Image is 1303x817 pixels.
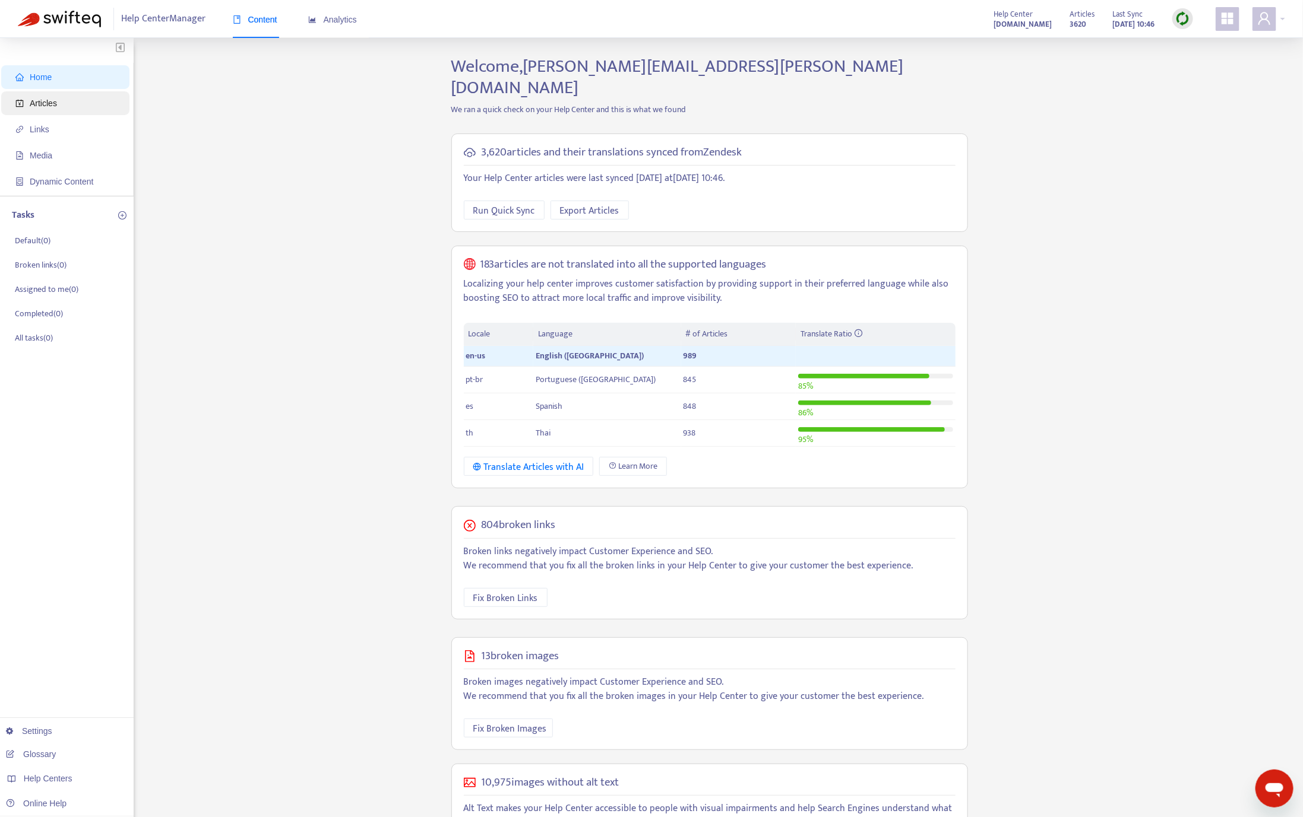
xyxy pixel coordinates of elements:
[464,545,956,573] p: Broken links negatively impact Customer Experience and SEO. We recommend that you fix all the bro...
[15,307,63,320] p: Completed ( 0 )
[801,328,950,341] div: Translate Ratio
[464,201,545,220] button: Run Quick Sync
[681,323,796,346] th: # of Articles
[464,719,553,737] button: Fix Broken Images
[599,457,667,476] a: Learn More
[6,726,52,736] a: Settings
[994,18,1052,31] strong: [DOMAIN_NAME]
[684,426,696,440] span: 938
[30,151,52,160] span: Media
[464,588,548,607] button: Fix Broken Links
[118,211,126,220] span: plus-circle
[466,426,474,440] span: th
[536,349,644,363] span: English ([GEOGRAPHIC_DATA])
[464,457,594,476] button: Translate Articles with AI
[536,426,551,440] span: Thai
[30,125,49,134] span: Links
[442,103,977,116] p: We ran a quick check on your Help Center and this is what we found
[473,204,535,218] span: Run Quick Sync
[473,591,538,606] span: Fix Broken Links
[464,675,956,704] p: Broken images negatively impact Customer Experience and SEO. We recommend that you fix all the br...
[122,8,206,30] span: Help Center Manager
[551,201,629,220] button: Export Articles
[464,323,534,346] th: Locale
[1112,18,1155,31] strong: [DATE] 10:46
[15,125,24,133] span: link
[233,15,277,24] span: Content
[533,323,681,346] th: Language
[15,73,24,81] span: home
[536,399,562,413] span: Spanish
[15,99,24,107] span: account-book
[24,774,72,783] span: Help Centers
[994,8,1033,21] span: Help Center
[482,776,619,790] h5: 10,975 images without alt text
[480,258,766,272] h5: 183 articles are not translated into all the supported languages
[466,373,483,386] span: pt-br
[30,72,52,82] span: Home
[15,332,53,344] p: All tasks ( 0 )
[1255,770,1293,808] iframe: Button to launch messaging window
[618,460,657,473] span: Learn More
[15,151,24,160] span: file-image
[1175,11,1190,26] img: sync.dc5367851b00ba804db3.png
[6,799,67,808] a: Online Help
[1070,18,1086,31] strong: 3620
[482,146,742,160] h5: 3,620 articles and their translations synced from Zendesk
[684,399,697,413] span: 848
[473,721,547,736] span: Fix Broken Images
[684,349,697,363] span: 989
[473,460,584,475] div: Translate Articles with AI
[15,177,24,186] span: container
[466,399,474,413] span: es
[464,258,476,272] span: global
[12,208,34,222] p: Tasks
[464,777,476,789] span: picture
[536,373,656,386] span: Portuguese ([GEOGRAPHIC_DATA])
[1070,8,1095,21] span: Articles
[464,650,476,662] span: file-image
[15,283,78,295] p: Assigned to me ( 0 )
[560,204,619,218] span: Export Articles
[451,52,904,103] span: Welcome, [PERSON_NAME][EMAIL_ADDRESS][PERSON_NAME][DOMAIN_NAME]
[482,519,556,532] h5: 804 broken links
[15,234,50,247] p: Default ( 0 )
[464,147,476,158] span: cloud-sync
[798,406,813,419] span: 86 %
[1112,8,1143,21] span: Last Sync
[684,373,697,386] span: 845
[308,15,317,24] span: area-chart
[6,749,56,759] a: Glossary
[1220,11,1235,26] span: appstore
[466,349,486,363] span: en-us
[798,379,813,393] span: 85 %
[798,433,813,446] span: 95 %
[30,98,57,108] span: Articles
[482,650,559,663] h5: 13 broken images
[18,11,101,27] img: Swifteq
[15,259,67,271] p: Broken links ( 0 )
[233,15,241,24] span: book
[464,520,476,532] span: close-circle
[994,17,1052,31] a: [DOMAIN_NAME]
[308,15,357,24] span: Analytics
[1257,11,1272,26] span: user
[464,277,956,306] p: Localizing your help center improves customer satisfaction by providing support in their preferre...
[30,177,93,186] span: Dynamic Content
[464,171,956,186] p: Your Help Center articles were last synced [DATE] at [DATE] 10:46 .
